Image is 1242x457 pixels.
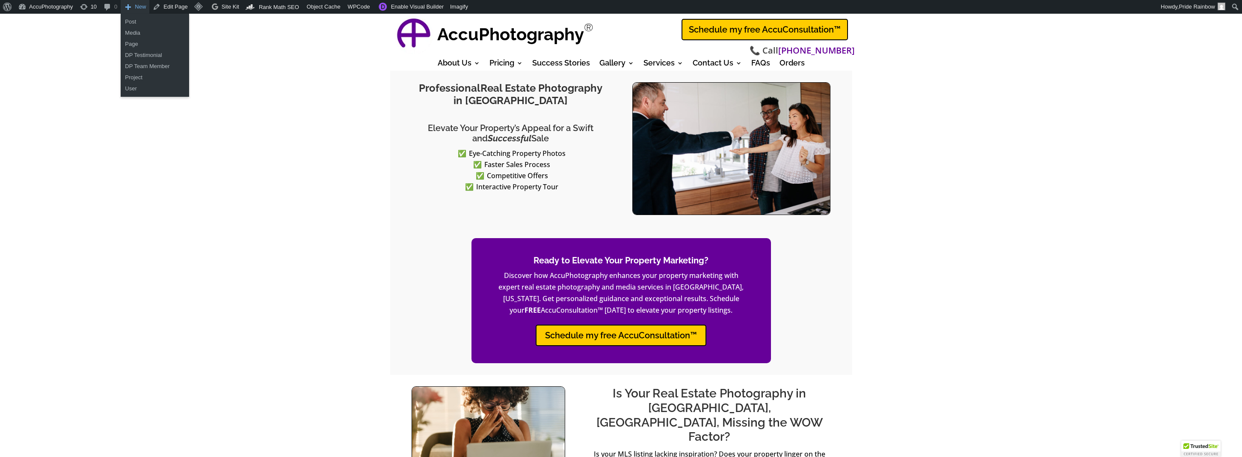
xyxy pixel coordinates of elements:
a: DP Testimonial [121,50,189,61]
h2: Elevate Your Property’s Appeal for a Swift and Sale [412,123,610,148]
a: Project [121,72,189,83]
a: DP Team Member [121,61,189,72]
span: 📞 Call [750,45,855,57]
li: Faster Sales Process [418,159,610,170]
span: Pride Rainbow [1179,3,1215,10]
em: Successful [488,133,531,143]
a: Pricing [489,60,523,69]
ul: New [121,14,189,97]
a: About Us [438,60,480,69]
img: AccuPhotography [394,16,433,54]
strong: FREE [525,305,541,315]
span: Rank Math SEO [259,4,299,10]
li: Interactive Property Tour [418,181,610,192]
a: Schedule my free AccuConsultation™ [536,325,706,346]
img: Professional-Real-Estate-Photography-Dallas-Fort-Worth-Realtor-Keys-Buyer [633,83,830,215]
iframe: Widget - Botsonic [1210,423,1242,457]
a: Orders [780,60,805,69]
a: Contact Us [693,60,742,69]
li: Competitive Offers [418,170,610,181]
a: Post [121,16,189,27]
li: Eye-Catching Property Photos [418,148,610,159]
h2: Ready to Elevate Your Property Marketing? [497,255,745,270]
img: Avatar of pride rainbow [1218,3,1225,10]
sup: Registered Trademark [584,21,593,34]
strong: AccuPhotography [437,24,584,44]
a: FAQs [751,60,770,69]
span: Real Estate Photography [480,82,602,94]
h1: Professional [412,82,610,111]
a: Page [121,39,189,50]
a: User [121,83,189,94]
p: Discover how AccuPhotography enhances your property marketing with expert real estate photography... [497,270,745,317]
a: [PHONE_NUMBER] [778,45,855,57]
a: AccuPhotography Logo - Professional Real Estate Photography and Media Services in Dallas, Texas [394,16,433,54]
a: Success Stories [532,60,590,69]
a: Media [121,27,189,39]
a: Gallery [599,60,634,69]
span: Site Kit [222,3,239,10]
a: Schedule my free AccuConsultation™ [682,19,848,40]
span: Is Your Real Estate Photography in [GEOGRAPHIC_DATA], [GEOGRAPHIC_DATA], Missing the WOW Factor? [596,386,823,444]
a: Services [643,60,683,69]
span: in [GEOGRAPHIC_DATA] [454,94,568,107]
div: TrustedSite Certified [1181,441,1221,457]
